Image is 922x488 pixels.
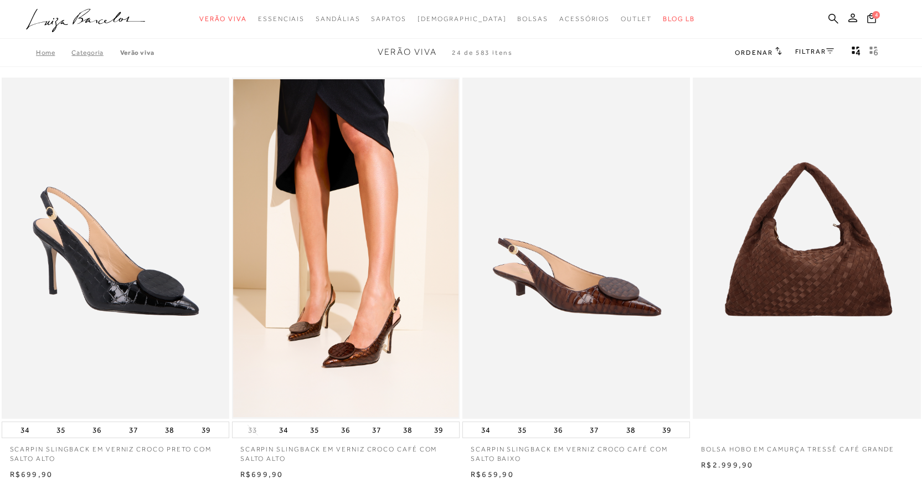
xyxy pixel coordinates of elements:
a: SCARPIN SLINGBACK EM VERNIZ CROCO PRETO COM SALTO ALTO SCARPIN SLINGBACK EM VERNIZ CROCO PRETO CO... [3,79,228,418]
span: R$699,90 [240,470,284,479]
span: Outlet [621,15,652,23]
button: 36 [89,422,105,438]
span: Bolsas [517,15,548,23]
span: 4 [872,11,880,19]
button: 37 [126,422,141,438]
a: Categoria [71,49,120,56]
span: Verão Viva [378,47,437,57]
a: noSubCategoriesText [316,9,360,29]
button: 39 [198,422,214,438]
span: R$659,90 [471,470,514,479]
span: Sapatos [371,15,406,23]
button: 33 [245,425,260,435]
a: Home [36,49,71,56]
button: 39 [659,422,674,438]
img: SCARPIN SLINGBACK EM VERNIZ CROCO PRETO COM SALTO ALTO [3,79,228,418]
button: 38 [623,422,638,438]
span: Sandálias [316,15,360,23]
a: noSubCategoriesText [371,9,406,29]
button: 36 [338,422,353,438]
a: BOLSA HOBO EM CAMURÇA TRESSÊ CAFÉ GRANDE [693,438,920,454]
a: BOLSA HOBO EM CAMURÇA TRESSÊ CAFÉ GRANDE BOLSA HOBO EM CAMURÇA TRESSÊ CAFÉ GRANDE [694,79,919,418]
button: 36 [550,422,566,438]
button: 35 [307,422,322,438]
button: 37 [586,422,602,438]
img: SCARPIN SLINGBACK EM VERNIZ CROCO CAFÉ COM SALTO BAIXO [463,79,689,418]
span: Acessórios [559,15,610,23]
a: noSubCategoriesText [199,9,247,29]
a: BLOG LB [663,9,695,29]
a: SCARPIN SLINGBACK EM VERNIZ CROCO CAFÉ COM SALTO ALTO SCARPIN SLINGBACK EM VERNIZ CROCO CAFÉ COM ... [233,79,459,418]
button: 34 [276,422,291,438]
span: BLOG LB [663,15,695,23]
a: SCARPIN SLINGBACK EM VERNIZ CROCO CAFÉ COM SALTO ALTO [232,438,460,464]
span: Verão Viva [199,15,247,23]
a: noSubCategoriesText [621,9,652,29]
span: R$699,90 [10,470,53,479]
a: Verão Viva [120,49,154,56]
span: R$2.999,90 [701,460,753,469]
a: noSubCategoriesText [559,9,610,29]
button: Mostrar 4 produtos por linha [848,45,864,60]
a: noSubCategoriesText [258,9,305,29]
button: 38 [162,422,177,438]
button: gridText6Desc [866,45,882,60]
span: Essenciais [258,15,305,23]
button: 35 [53,422,69,438]
button: 35 [514,422,530,438]
span: 24 de 583 itens [452,49,513,56]
button: 37 [369,422,384,438]
span: [DEMOGRAPHIC_DATA] [418,15,507,23]
button: 38 [400,422,415,438]
a: FILTRAR [795,48,834,55]
span: Ordenar [735,49,772,56]
img: SCARPIN SLINGBACK EM VERNIZ CROCO CAFÉ COM SALTO ALTO [233,79,459,418]
a: noSubCategoriesText [517,9,548,29]
a: SCARPIN SLINGBACK EM VERNIZ CROCO CAFÉ COM SALTO BAIXO SCARPIN SLINGBACK EM VERNIZ CROCO CAFÉ COM... [463,79,689,418]
img: BOLSA HOBO EM CAMURÇA TRESSÊ CAFÉ GRANDE [694,79,919,418]
button: 34 [478,422,493,438]
button: 4 [864,12,879,27]
button: 34 [17,422,33,438]
a: SCARPIN SLINGBACK EM VERNIZ CROCO PRETO COM SALTO ALTO [2,438,229,464]
a: noSubCategoriesText [418,9,507,29]
a: SCARPIN SLINGBACK EM VERNIZ CROCO CAFÉ COM SALTO BAIXO [462,438,690,464]
button: 39 [431,422,446,438]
